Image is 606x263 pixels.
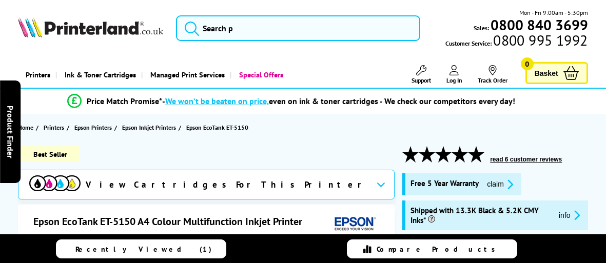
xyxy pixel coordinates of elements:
[5,92,577,110] li: modal_Promise
[55,62,141,88] a: Ink & Toner Cartridges
[347,239,517,258] a: Compare Products
[474,23,489,33] span: Sales:
[410,206,551,225] span: Shipped with 13.3K Black & 5.2K CMY Inks*
[525,62,588,84] a: Basket 0
[74,122,114,133] a: Epson Printers
[122,122,176,133] span: Epson Inkjet Printers
[445,35,588,48] span: Customer Service:
[162,96,515,106] div: - even on ink & toner cartridges - We check our competitors every day!
[556,209,583,221] button: promo-description
[18,122,36,133] a: Home
[491,15,588,34] b: 0800 840 3699
[412,76,431,84] span: Support
[74,122,112,133] span: Epson Printers
[44,122,67,133] a: Printers
[487,155,565,164] button: read 6 customer reviews
[87,96,162,106] span: Price Match Promise*
[410,178,479,190] span: Free 5 Year Warranty
[446,65,462,84] a: Log In
[18,17,163,39] a: Printerland Logo
[176,15,420,41] input: Search p
[489,20,588,30] a: 0800 840 3699
[186,122,251,133] a: Epson EcoTank ET-5150
[412,65,431,84] a: Support
[492,35,588,45] span: 0800 995 1992
[484,178,516,190] button: promo-description
[18,62,55,88] a: Printers
[5,105,15,158] span: Product Finder
[478,65,507,84] a: Track Order
[186,122,248,133] span: Epson EcoTank ET-5150
[44,122,64,133] span: Printers
[65,62,136,88] span: Ink & Toner Cartridges
[230,62,288,88] a: Special Offers
[29,175,81,191] img: View Cartridges
[122,122,179,133] a: Epson Inkjet Printers
[377,245,501,254] span: Compare Products
[86,179,368,190] span: View Cartridges For This Printer
[33,215,312,228] h1: Epson EcoTank ET-5150 A4 Colour Multifunction Inkjet Printer
[521,57,534,70] span: 0
[519,8,588,17] span: Mon - Fri 9:00am - 5:30pm
[18,146,80,162] span: Best Seller
[446,76,462,84] span: Log In
[141,62,230,88] a: Managed Print Services
[330,215,378,234] img: Epson
[18,17,163,37] img: Printerland Logo
[75,245,212,254] span: Recently Viewed (1)
[535,66,558,80] span: Basket
[18,122,33,133] span: Home
[56,239,226,258] a: Recently Viewed (1)
[165,96,269,106] span: We won’t be beaten on price,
